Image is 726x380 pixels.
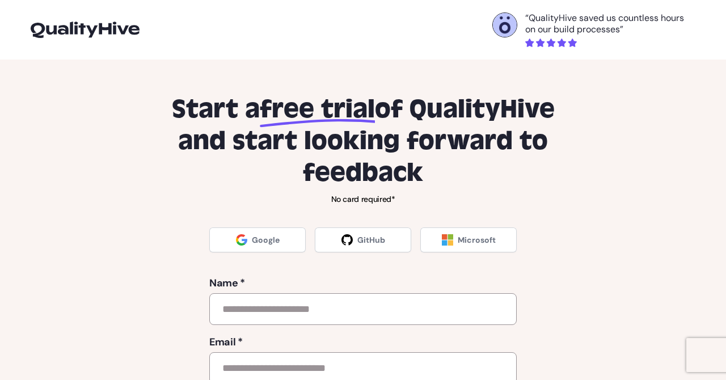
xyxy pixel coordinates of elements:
[178,94,555,189] span: of QualityHive and start looking forward to feedback
[154,193,572,205] p: No card required*
[357,234,385,246] span: GitHub
[420,227,517,252] a: Microsoft
[31,22,140,37] img: logo-icon
[315,227,411,252] a: GitHub
[252,234,280,246] span: Google
[493,13,517,37] img: Otelli Design
[209,334,517,350] label: Email *
[209,227,306,252] a: Google
[260,94,375,125] span: free trial
[525,12,695,35] p: “QualityHive saved us countless hours on our build processes”
[209,275,517,291] label: Name *
[458,234,496,246] span: Microsoft
[172,94,260,125] span: Start a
